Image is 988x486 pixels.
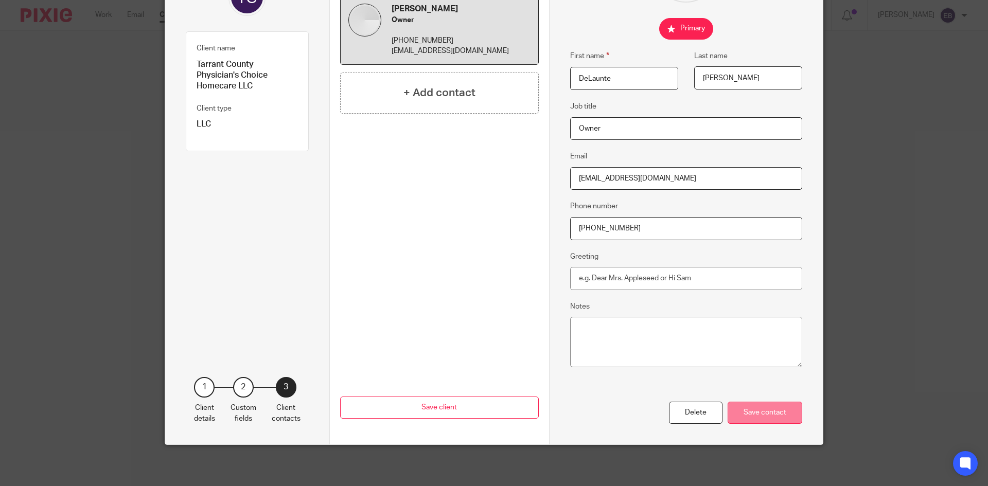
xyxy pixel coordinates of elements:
label: Greeting [570,251,598,262]
h4: + Add contact [403,85,475,101]
div: 1 [194,377,215,398]
div: 3 [276,377,296,398]
div: 2 [233,377,254,398]
label: Phone number [570,201,618,211]
p: Client contacts [272,403,301,424]
p: Tarrant County Physician's Choice Homecare LLC [197,59,298,92]
h5: Owner [392,15,531,25]
label: Job title [570,101,596,112]
label: Client name [197,43,235,53]
label: Last name [694,51,728,61]
p: LLC [197,119,298,130]
label: First name [570,50,609,62]
label: Client type [197,103,232,114]
input: e.g. Dear Mrs. Appleseed or Hi Sam [570,267,803,290]
label: Notes [570,301,590,312]
p: Custom fields [231,403,256,424]
div: Delete [669,402,722,424]
h4: [PERSON_NAME] [392,4,531,14]
label: Email [570,151,587,161]
div: Save contact [728,402,802,424]
img: default.jpg [348,4,381,37]
p: [PHONE_NUMBER] [392,35,531,46]
button: Save client [340,397,539,419]
p: [EMAIL_ADDRESS][DOMAIN_NAME] [392,46,531,56]
p: Client details [194,403,215,424]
